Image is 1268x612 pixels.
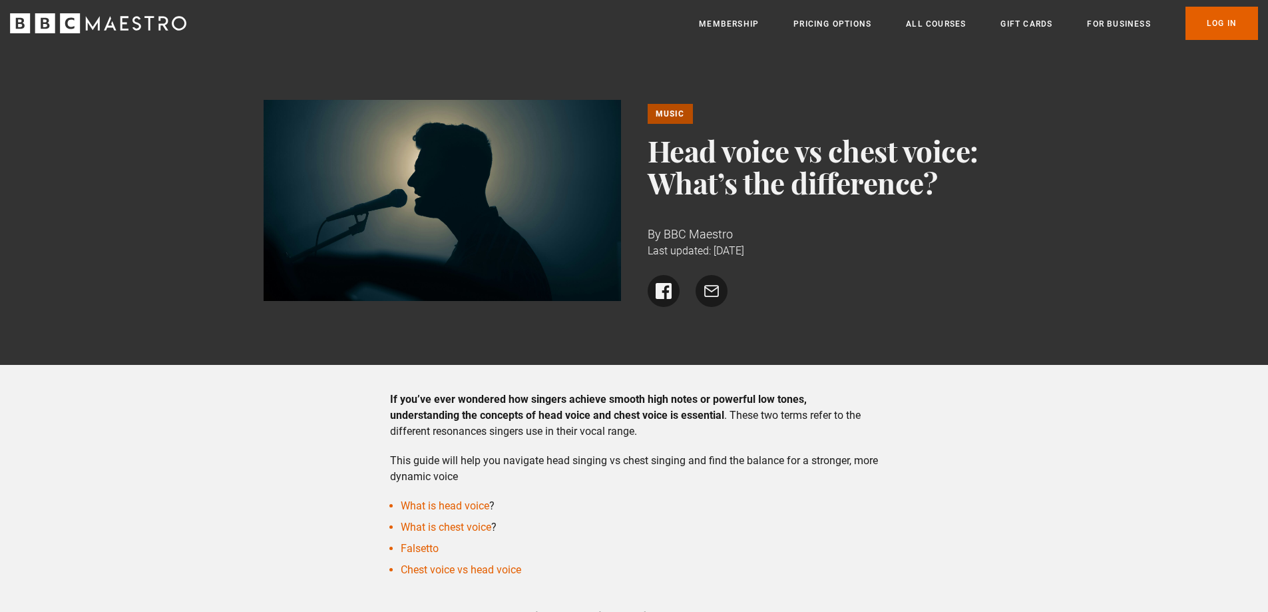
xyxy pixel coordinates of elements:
span: By [648,227,661,241]
li: ? [401,498,878,514]
a: All Courses [906,17,966,31]
a: Membership [699,17,759,31]
p: This guide will help you navigate head singing vs chest singing and find the balance for a strong... [390,453,878,485]
a: What is head voice [401,499,489,512]
a: For business [1087,17,1150,31]
a: Gift Cards [1000,17,1052,31]
li: ? [401,519,878,535]
a: Chest voice vs head voice [401,563,521,576]
span: BBC Maestro [664,227,733,241]
p: . These two terms refer to the different resonances singers use in their vocal range. [390,392,878,440]
h1: Head voice vs chest voice: What’s the difference? [648,135,1005,198]
a: Falsetto [401,542,439,555]
strong: If you’ve ever wondered how singers achieve smooth high notes or powerful low tones, understandin... [390,393,807,422]
a: Music [648,104,693,124]
a: What is chest voice [401,521,491,533]
nav: Primary [699,7,1258,40]
a: Log In [1185,7,1258,40]
time: Last updated: [DATE] [648,244,744,257]
svg: BBC Maestro [10,13,186,33]
a: Pricing Options [793,17,871,31]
